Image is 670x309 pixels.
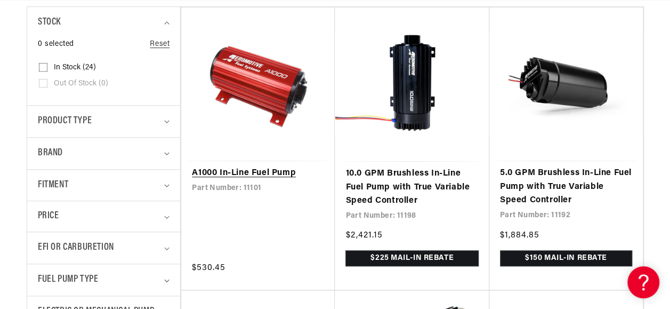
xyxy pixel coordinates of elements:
[38,15,61,30] span: Stock
[38,201,169,232] summary: Price
[38,178,68,193] span: Fitment
[54,79,108,89] span: Out of stock (0)
[38,7,169,38] summary: Stock (0 selected)
[38,106,169,137] summary: Product type (0 selected)
[500,167,632,208] a: 5.0 GPM Brushless In-Line Fuel Pump with True Variable Speed Controller
[38,264,169,296] summary: Fuel Pump Type (0 selected)
[150,38,169,50] a: Reset
[38,114,92,129] span: Product type
[38,170,169,201] summary: Fitment (0 selected)
[38,146,63,161] span: Brand
[38,138,169,169] summary: Brand (0 selected)
[38,209,59,224] span: Price
[54,63,96,73] span: In stock (24)
[38,272,98,288] span: Fuel Pump Type
[38,38,74,50] span: 0 selected
[345,167,478,208] a: 10.0 GPM Brushless In-Line Fuel Pump with True Variable Speed Controller
[38,232,169,264] summary: EFI or Carburetion (0 selected)
[192,167,324,180] a: A1000 In-Line Fuel Pump
[38,240,114,256] span: EFI or Carburetion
